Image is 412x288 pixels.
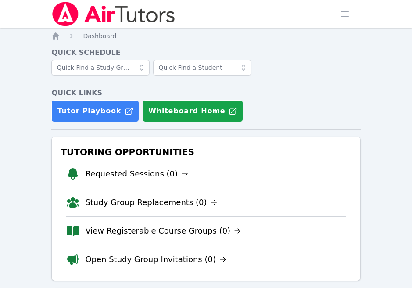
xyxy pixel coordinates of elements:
[51,88,360,98] h4: Quick Links
[143,100,243,122] button: Whiteboard Home
[51,2,176,26] img: Air Tutors
[85,253,226,266] a: Open Study Group Invitations (0)
[59,144,353,160] h3: Tutoring Opportunities
[85,168,188,180] a: Requested Sessions (0)
[153,60,251,76] input: Quick Find a Student
[51,47,360,58] h4: Quick Schedule
[51,100,139,122] a: Tutor Playbook
[51,32,360,40] nav: Breadcrumb
[83,32,116,40] a: Dashboard
[85,196,217,209] a: Study Group Replacements (0)
[51,60,150,76] input: Quick Find a Study Group
[85,225,241,237] a: View Registerable Course Groups (0)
